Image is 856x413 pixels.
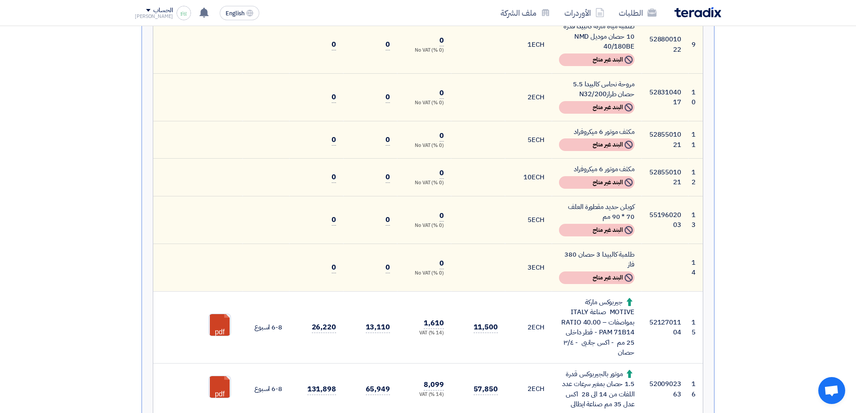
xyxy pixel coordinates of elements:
span: 1 [528,40,532,49]
div: (0 %) No VAT [404,99,444,107]
a: ملف الشركة [493,2,557,23]
div: (14 %) VAT [404,391,444,399]
span: 3 [528,262,532,272]
td: 12 [688,159,703,196]
div: (0 %) No VAT [404,142,444,150]
div: (0 %) No VAT [404,270,444,277]
div: Open chat [818,377,845,404]
div: مكثف موتور 6 ميكروفراد [559,164,634,174]
span: 2 [528,92,532,102]
td: 15 [688,291,703,363]
span: 2 [528,384,532,394]
td: 13 [688,196,703,244]
span: 57,850 [474,384,498,395]
td: ECH [505,121,552,159]
td: 5283104017 [642,73,688,121]
span: 0 [386,92,390,103]
div: طلمبة مياة ماركة كالبيدا قدرة 10 حصان موديل NMD 40/180BE [559,21,634,52]
span: 0 [439,168,444,179]
td: ECH [505,73,552,121]
span: 2 [528,322,532,332]
span: 5 [528,135,532,145]
div: الحساب [153,7,173,14]
div: موتور بالجيربوكس قدرة 1.5 حصان بمغير سرعات عدد اللفات من 14 الى 28 اكس عدل 35 مم صناعة ايطالى [559,369,634,409]
span: 65,949 [366,384,390,395]
span: 0 [332,262,336,273]
span: 0 [439,210,444,222]
span: 11,500 [474,322,498,333]
div: البند غير متاح [559,271,634,284]
a: الأوردرات [557,2,612,23]
td: ECH [505,196,552,244]
div: البند غير متاح [559,176,634,189]
span: 0 [386,39,390,50]
div: البند غير متاح [559,224,634,236]
img: Teradix logo [674,7,721,18]
span: 10 [523,172,532,182]
span: 0 [386,134,390,146]
span: 13,110 [366,322,390,333]
span: 0 [332,92,336,103]
div: كوبلن حديد مقطورة العلف 70 * 90 مم [559,202,634,222]
td: 5212701104 [642,291,688,363]
td: 9 [688,16,703,74]
span: 0 [332,134,336,146]
span: English [226,10,244,17]
td: ECH [505,159,552,196]
div: البند غير متاح [559,138,634,151]
div: مروحة نحاس كالبيدا 5.5 حصان طرازN32/200 [559,79,634,99]
td: ECH [505,291,552,363]
span: 0 [439,258,444,269]
span: 1,610 [424,318,444,329]
span: 0 [332,214,336,226]
span: 0 [386,172,390,183]
span: 0 [332,39,336,50]
div: (14 %) VAT [404,329,444,337]
td: 10 [688,73,703,121]
div: طلمبة كالبيدا 3 حصان 380 فاز [559,249,634,270]
div: مكثف موتور 6 ميكروفراد [559,127,634,137]
td: 6-8 اسبوع [243,291,289,363]
td: 5288001022 [642,16,688,74]
td: 11 [688,121,703,159]
div: البند غير متاح [559,101,634,114]
img: images_1756193300225.png [177,6,191,20]
span: 26,220 [312,322,336,333]
div: (0 %) No VAT [404,47,444,54]
span: 131,898 [307,384,336,395]
span: 0 [332,172,336,183]
td: 14 [688,244,703,291]
td: 5285501021 [642,159,688,196]
div: (0 %) No VAT [404,222,444,230]
span: 0 [439,130,444,142]
td: 5519602003 [642,196,688,244]
span: 8,099 [424,379,444,391]
div: [PERSON_NAME] [135,14,173,19]
span: 0 [439,88,444,99]
span: 0 [386,262,390,273]
span: 5 [528,215,532,225]
div: البند غير متاح [559,53,634,66]
div: (0 %) No VAT [404,179,444,187]
td: ECH [505,16,552,74]
span: 0 [439,35,444,46]
button: English [220,6,259,20]
td: ECH [505,244,552,291]
span: 0 [386,214,390,226]
a: الطلبات [612,2,664,23]
a: Ashtechs_Offer___ASH_Wadii_group___item__1756651234151.pdf [209,314,281,368]
td: 5285501021 [642,121,688,159]
div: جيربوكس ماركة MOTIVE صناعة ITALY بمواصفات RATIO 40.00 – PAM 71B14 - قطر داخلى 25 مم - اكس جانبى -... [559,297,634,358]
